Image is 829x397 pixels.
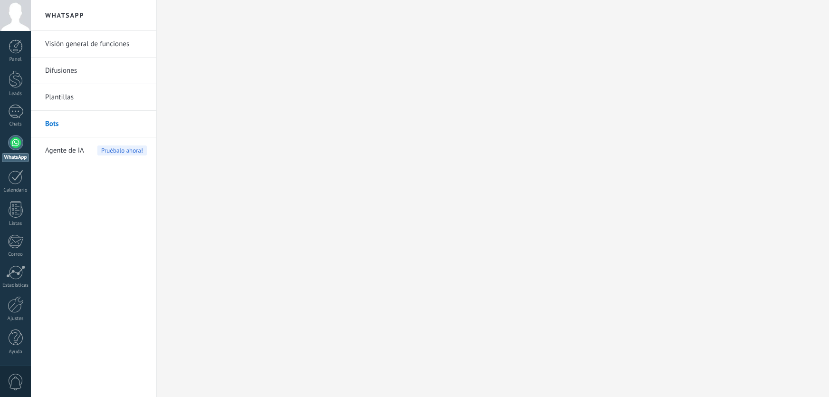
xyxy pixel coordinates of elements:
div: Chats [2,121,29,127]
div: Ayuda [2,349,29,355]
div: Ajustes [2,316,29,322]
span: Agente de IA [45,137,84,164]
div: Estadísticas [2,282,29,289]
a: Agente de IA Pruébalo ahora! [45,137,147,164]
a: Plantillas [45,84,147,111]
div: Listas [2,221,29,227]
div: WhatsApp [2,153,29,162]
div: Panel [2,57,29,63]
a: Visión general de funciones [45,31,147,58]
a: Bots [45,111,147,137]
li: Visión general de funciones [31,31,156,58]
li: Agente de IA [31,137,156,164]
div: Correo [2,252,29,258]
li: Plantillas [31,84,156,111]
li: Difusiones [31,58,156,84]
div: Leads [2,91,29,97]
a: Difusiones [45,58,147,84]
span: Pruébalo ahora! [97,145,147,155]
div: Calendario [2,187,29,194]
li: Bots [31,111,156,137]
